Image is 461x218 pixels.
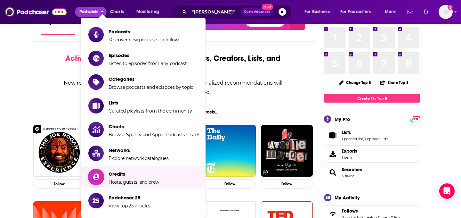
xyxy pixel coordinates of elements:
[340,7,371,16] span: For Podcasters
[364,137,388,141] a: 0 episode lists
[324,164,420,181] span: Searches
[324,145,420,163] a: Exports
[75,7,107,17] button: close menu
[342,208,358,214] span: Follows
[136,7,159,16] span: Monitoring
[336,7,380,17] button: open menu
[109,61,187,66] span: Listen to episodes from any podcast
[41,15,75,35] a: My Feed
[204,179,256,189] button: Follow
[204,125,256,177] img: The Daily
[342,167,362,172] a: Searches
[109,155,168,161] span: Explore network catalogues
[324,94,420,103] a: Create My Top 8
[421,6,431,17] a: Show notifications dropdown
[106,7,128,17] a: Charts
[326,131,339,140] a: Lists
[448,5,453,10] svg: Add a profile image
[439,5,453,19] img: User Profile
[79,7,98,16] span: Podcasts
[439,183,455,199] div: Open Intercom Messenger
[109,195,150,201] span: Podchaser 25
[342,174,354,178] a: 3 saved
[342,208,400,214] a: Follows
[342,148,357,154] span: Exports
[132,7,167,17] button: open menu
[109,108,192,114] span: Curated playlists from the community
[363,137,364,141] span: ,
[109,37,179,43] span: Discover new podcasts to follow
[324,127,420,144] span: Lists
[380,76,409,89] button: Share Top 8
[411,116,419,121] a: PRO
[109,76,193,82] span: Categories
[335,195,360,201] div: My Activity
[326,168,339,177] a: Searches
[5,6,67,18] img: Podchaser - Follow, Share and Rate Podcasts
[109,171,159,177] span: Credits
[385,7,396,16] span: More
[110,7,124,16] span: Charts
[261,125,313,177] img: My Favorite Murder with Karen Kilgariff and Georgia Hardstark
[109,179,159,185] span: Hosts, guests, and crew
[244,10,271,13] span: Open Advanced
[326,149,339,158] span: Exports
[109,52,187,58] span: Episodes
[241,8,273,16] button: Open AdvancedNew
[380,7,404,17] button: open menu
[439,5,453,19] span: Logged in as dkcmediatechnyc
[109,132,200,138] span: Browse Spotify and Apple Podcasts Charts
[405,6,416,17] a: Show notifications dropdown
[342,130,388,135] a: Lists
[33,125,85,177] img: The Joe Rogan Experience
[411,117,419,122] span: PRO
[65,54,131,63] span: Activate your Feed
[261,179,313,189] button: Follow
[178,4,298,19] div: Search podcasts, credits, & more...
[109,147,168,153] span: Networks
[33,179,85,189] button: Follow
[63,54,283,72] div: by following Podcasts, Creators, Lists, and other Users!
[109,29,179,35] span: Podcasts
[300,7,338,17] button: open menu
[109,84,193,90] span: Browse podcasts and episodes by topic
[109,123,200,130] span: Charts
[109,203,150,209] span: View top 25 articles
[63,78,283,97] div: New releases, episode reviews, guest credits, and personalized recommendations will begin to appe...
[262,4,273,10] span: New
[342,155,357,160] span: 1 item
[109,100,192,106] span: Lists
[31,109,315,115] div: Not sure who to follow? Try these podcasts...
[335,79,375,87] button: Change Top 8
[335,116,350,122] div: My Pro
[189,7,241,17] input: Search podcasts, credits, & more...
[342,137,363,141] a: 1 podcast list
[304,7,330,16] span: For Business
[439,5,453,19] button: Show profile menu
[342,130,351,135] span: Lists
